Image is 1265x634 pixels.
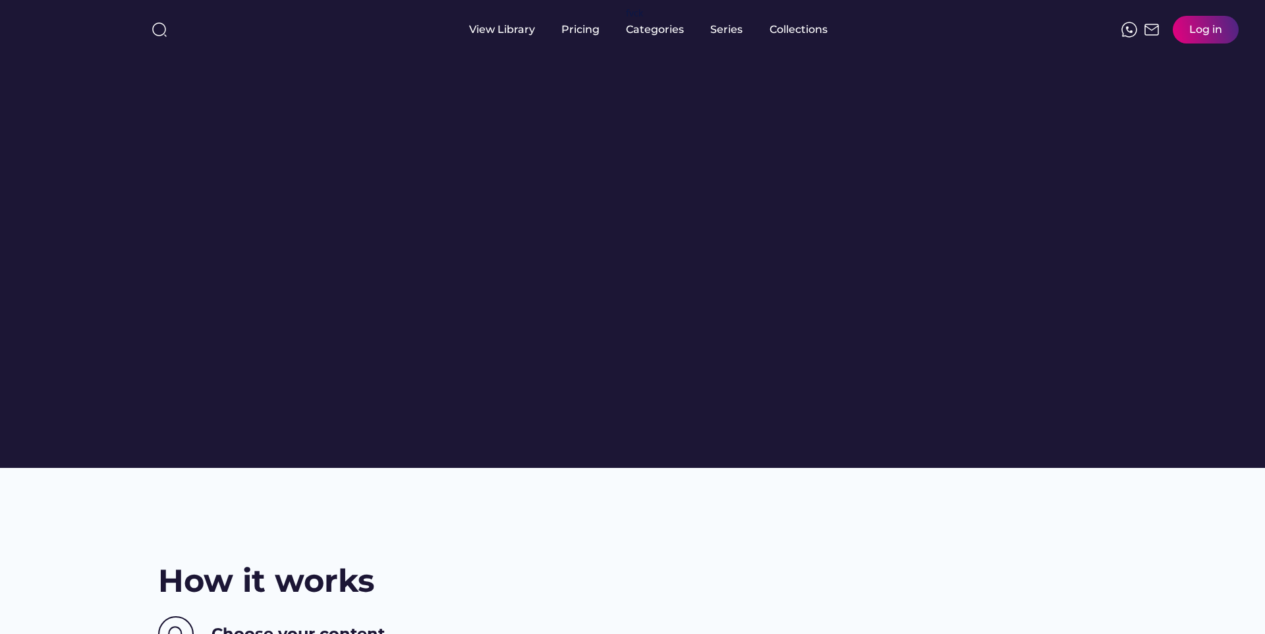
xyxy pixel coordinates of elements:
div: Categories [626,22,684,37]
div: Collections [770,22,828,37]
img: Frame%2051.svg [1144,22,1160,38]
div: Log in [1189,22,1222,37]
img: yH5BAEAAAAALAAAAAABAAEAAAIBRAA7 [26,14,130,42]
div: Series [710,22,743,37]
h2: How it works [158,559,374,603]
div: Pricing [561,22,600,37]
div: View Library [469,22,535,37]
img: meteor-icons_whatsapp%20%281%29.svg [1121,22,1137,38]
img: search-normal%203.svg [152,22,167,38]
div: fvck [626,7,643,20]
